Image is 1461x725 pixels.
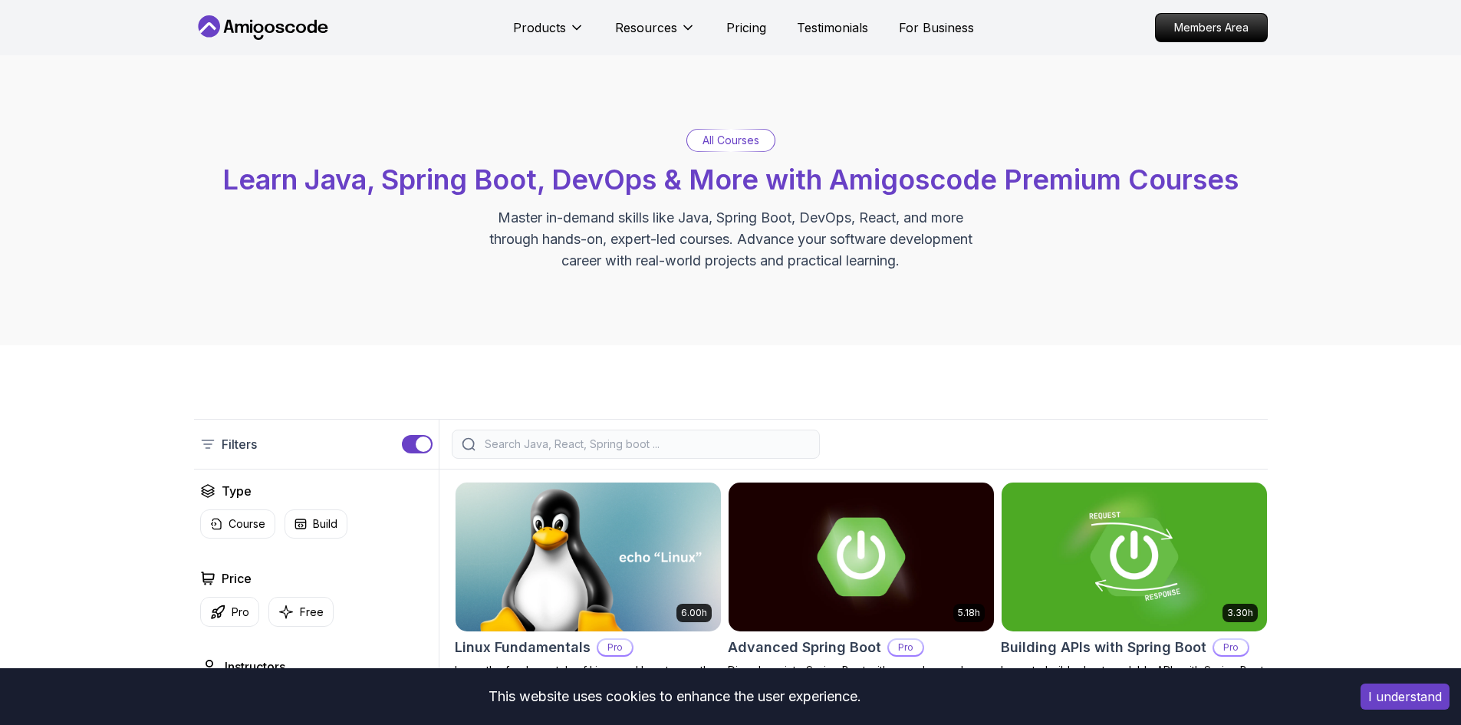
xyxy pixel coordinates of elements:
img: Building APIs with Spring Boot card [1002,483,1267,631]
p: Pro [1214,640,1248,655]
h2: Advanced Spring Boot [728,637,881,658]
p: 5.18h [958,607,980,619]
p: Pro [232,605,249,620]
h2: Building APIs with Spring Boot [1001,637,1206,658]
a: Testimonials [797,18,868,37]
p: Learn to build robust, scalable APIs with Spring Boot, mastering REST principles, JSON handling, ... [1001,663,1268,709]
p: 3.30h [1227,607,1253,619]
p: Build [313,516,337,532]
img: Advanced Spring Boot card [729,483,994,631]
div: This website uses cookies to enhance the user experience. [12,680,1338,713]
p: All Courses [703,133,759,148]
button: Free [268,597,334,627]
button: Products [513,18,584,49]
button: Accept cookies [1361,684,1449,710]
p: Pro [598,640,632,655]
a: Building APIs with Spring Boot card3.30hBuilding APIs with Spring BootProLearn to build robust, s... [1001,482,1268,709]
button: Course [200,509,275,539]
a: Members Area [1155,13,1268,42]
h2: Price [222,569,252,588]
a: Pricing [726,18,766,37]
p: 6.00h [681,607,707,619]
input: Search Java, React, Spring boot ... [482,437,810,452]
img: Linux Fundamentals card [456,483,721,631]
button: Resources [615,18,696,49]
button: Build [285,509,347,539]
h2: Type [222,482,252,500]
p: Dive deep into Spring Boot with our advanced course, designed to take your skills from intermedia... [728,663,995,709]
p: Filters [222,435,257,453]
a: Linux Fundamentals card6.00hLinux FundamentalsProLearn the fundamentals of Linux and how to use t... [455,482,722,694]
p: Course [229,516,265,532]
p: Members Area [1156,14,1267,41]
p: Master in-demand skills like Java, Spring Boot, DevOps, React, and more through hands-on, expert-... [473,207,989,272]
button: Pro [200,597,259,627]
p: Learn the fundamentals of Linux and how to use the command line [455,663,722,694]
p: Pro [889,640,923,655]
a: Advanced Spring Boot card5.18hAdvanced Spring BootProDive deep into Spring Boot with our advanced... [728,482,995,709]
h2: Instructors [225,657,285,676]
p: Products [513,18,566,37]
p: Resources [615,18,677,37]
p: Free [300,605,324,620]
h2: Linux Fundamentals [455,637,591,658]
span: Learn Java, Spring Boot, DevOps & More with Amigoscode Premium Courses [222,163,1239,196]
a: For Business [899,18,974,37]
